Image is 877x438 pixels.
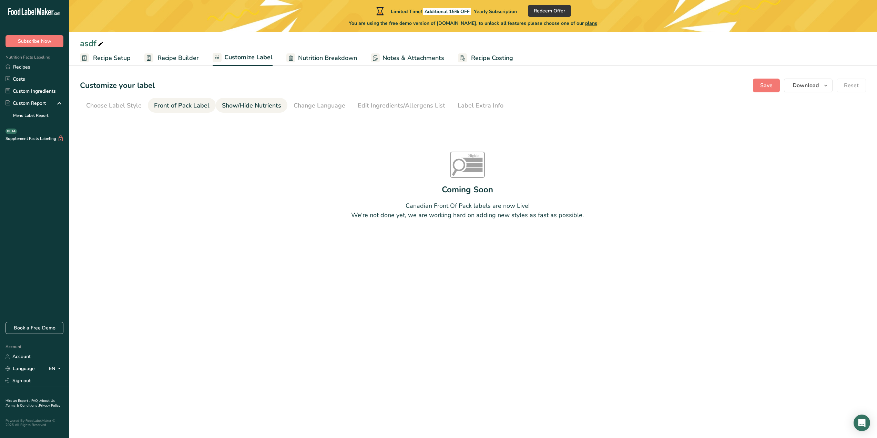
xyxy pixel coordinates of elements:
a: Notes & Attachments [371,50,444,66]
a: About Us . [6,398,55,408]
tspan: High in [468,154,479,157]
div: Powered By FoodLabelMaker © 2025 All Rights Reserved [6,419,63,427]
span: Download [793,81,819,90]
div: Front of Pack Label [154,101,210,110]
a: Hire an Expert . [6,398,30,403]
span: Nutrition Breakdown [298,53,357,63]
span: Additional 15% OFF [423,8,471,15]
span: Recipe Costing [471,53,513,63]
div: Change Language [294,101,345,110]
tspan: Sodium [468,168,480,172]
tspan: Sugars [468,163,479,167]
a: Customize Label [213,50,273,66]
div: Label Extra Info [458,101,503,110]
button: Save [753,79,780,92]
div: BETA [6,129,17,134]
div: Show/Hide Nutrients [222,101,281,110]
button: Redeem Offer [528,5,571,17]
span: Notes & Attachments [383,53,444,63]
a: Terms & Conditions . [6,403,39,408]
a: Recipe Setup [80,50,131,66]
div: asdf [80,37,105,50]
button: Reset [837,79,866,92]
span: Yearly Subscription [474,8,517,15]
div: Canadian Front Of Pack labels are now Live! We're not done yet, we are working hard on adding new... [351,201,584,220]
div: Open Intercom Messenger [854,415,870,431]
span: Reset [844,81,859,90]
button: Subscribe Now [6,35,63,47]
a: Recipe Builder [144,50,199,66]
button: Download [784,79,833,92]
div: Coming Soon [442,183,493,196]
span: Recipe Setup [93,53,131,63]
div: Custom Report [6,100,46,107]
tspan: Sat fat [468,158,478,162]
span: Subscribe Now [18,38,51,45]
div: EN [49,365,63,373]
div: Choose Label Style [86,101,142,110]
a: Nutrition Breakdown [286,50,357,66]
a: Privacy Policy [39,403,60,408]
div: Limited Time! [375,7,517,15]
span: Redeem Offer [534,7,565,14]
a: Recipe Costing [458,50,513,66]
span: plans [585,20,597,27]
a: Book a Free Demo [6,322,63,334]
div: Edit Ingredients/Allergens List [358,101,445,110]
a: Language [6,363,35,375]
span: You are using the free demo version of [DOMAIN_NAME], to unlock all features please choose one of... [349,20,597,27]
h1: Customize your label [80,80,155,91]
a: FAQ . [31,398,40,403]
span: Recipe Builder [157,53,199,63]
span: Customize Label [224,53,273,62]
span: Save [760,81,773,90]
